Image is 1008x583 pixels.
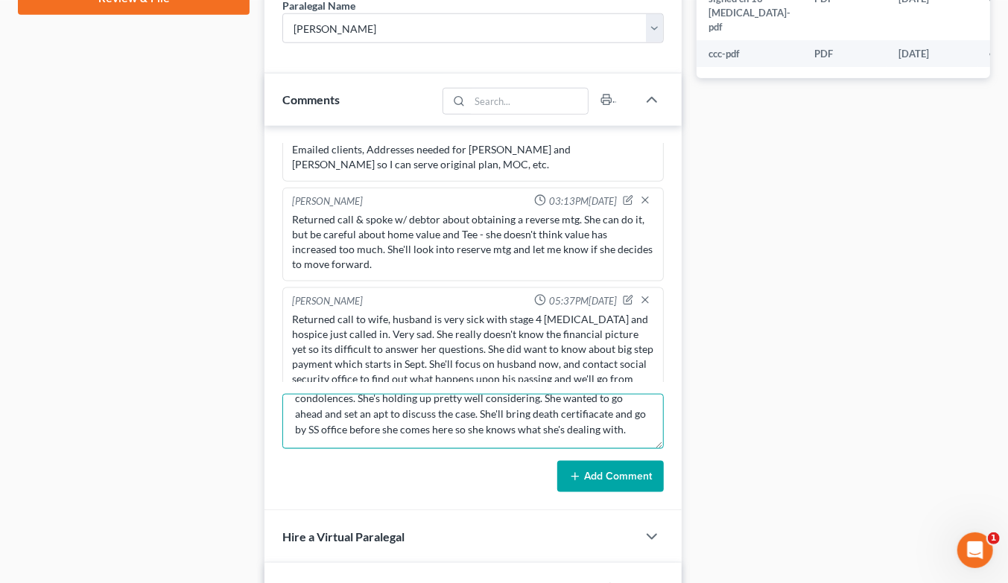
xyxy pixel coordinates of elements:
[549,194,617,208] span: 03:13PM[DATE]
[282,92,340,106] span: Comments
[292,312,654,401] div: Returned call to wife, husband is very sick with stage 4 [MEDICAL_DATA] and hospice just called i...
[292,212,654,272] div: Returned call & spoke w/ debtor about obtaining a reverse mtg. She can do it, but be careful abou...
[282,529,405,544] span: Hire a Virtual Paralegal
[988,532,1000,544] span: 1
[549,294,617,308] span: 05:37PM[DATE]
[292,294,363,309] div: [PERSON_NAME]
[697,40,802,67] td: ccc-pdf
[292,194,363,209] div: [PERSON_NAME]
[469,89,588,114] input: Search...
[957,532,993,568] iframe: Intercom live chat
[292,142,654,172] div: Emailed clients, Addresses needed for [PERSON_NAME] and [PERSON_NAME] so I can serve original pla...
[887,40,977,67] td: [DATE]
[802,40,887,67] td: PDF
[557,461,664,492] button: Add Comment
